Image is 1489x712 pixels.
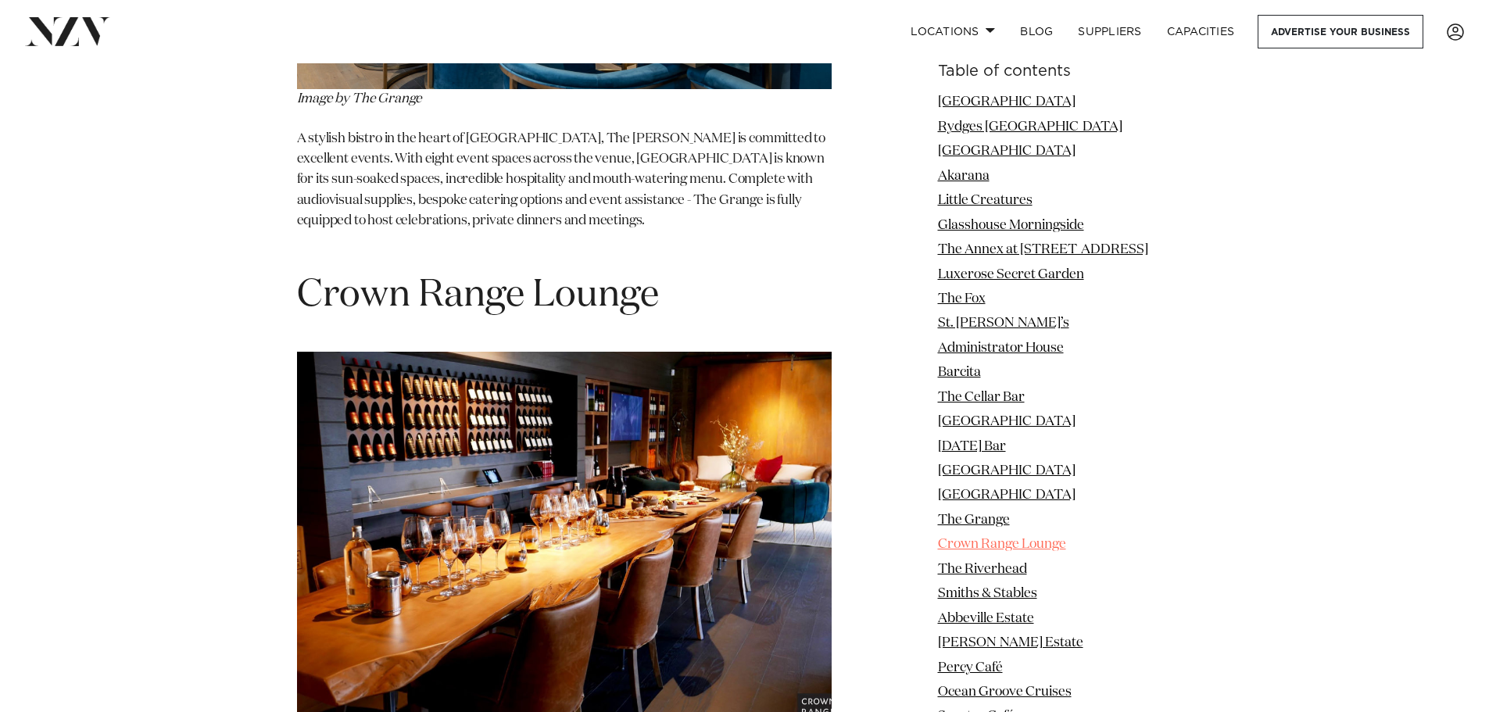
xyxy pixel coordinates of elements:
a: Abbeville Estate [938,611,1034,624]
a: The Grange [938,513,1010,526]
a: The Fox [938,292,986,306]
a: [GEOGRAPHIC_DATA] [938,95,1076,109]
img: nzv-logo.png [25,17,110,45]
a: Barcita [938,366,981,379]
a: [GEOGRAPHIC_DATA] [938,464,1076,478]
a: Smiths & Stables [938,587,1037,600]
a: Crown Range Lounge [938,538,1066,551]
span: Crown Range Lounge [297,277,659,314]
a: Luxerose Secret Garden [938,267,1084,281]
a: Glasshouse Morningside [938,218,1084,231]
a: [PERSON_NAME] Estate [938,636,1083,649]
a: Percy Café [938,660,1003,674]
p: A stylish bistro in the heart of [GEOGRAPHIC_DATA], The [PERSON_NAME] is committed to excellent e... [297,129,832,252]
a: Advertise your business [1258,15,1423,48]
em: Image by The Grange [297,92,423,106]
a: St. [PERSON_NAME]’s [938,317,1069,330]
a: The Annex at [STREET_ADDRESS] [938,243,1148,256]
a: Rydges [GEOGRAPHIC_DATA] [938,120,1122,133]
a: [GEOGRAPHIC_DATA] [938,145,1076,158]
a: [GEOGRAPHIC_DATA] [938,488,1076,502]
a: The Riverhead [938,562,1027,575]
h6: Table of contents [938,63,1193,80]
a: Akarana [938,169,990,182]
a: [DATE] Bar [938,439,1006,453]
a: BLOG [1008,15,1065,48]
a: The Cellar Bar [938,390,1025,403]
a: Administrator House [938,341,1064,354]
a: Capacities [1154,15,1247,48]
a: Locations [898,15,1008,48]
a: Little Creatures [938,194,1033,207]
a: [GEOGRAPHIC_DATA] [938,415,1076,428]
a: SUPPLIERS [1065,15,1154,48]
a: Ocean Groove Cruises [938,685,1072,699]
